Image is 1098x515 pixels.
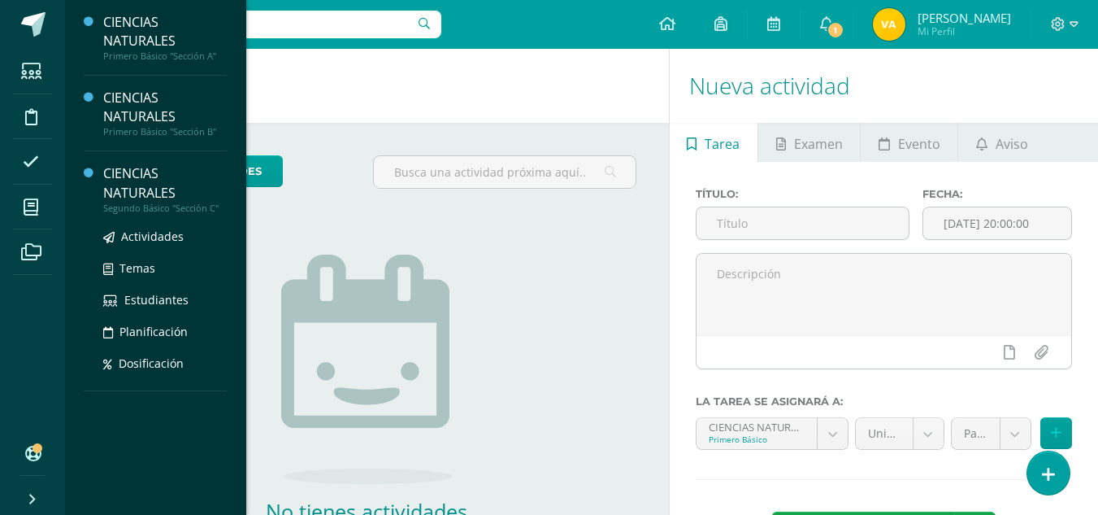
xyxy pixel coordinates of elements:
span: 1 [827,21,844,39]
a: CIENCIAS NATURALESSegundo Básico "Sección C" [103,164,227,213]
a: Unidad 4 [856,418,944,449]
img: 85e5ed63752d8ea9e054c9589d316114.png [873,8,905,41]
a: CIENCIAS NATURALES 'Sección A'Primero Básico [697,418,848,449]
span: Tarea [705,124,740,164]
h1: Nueva actividad [689,49,1078,123]
label: La tarea se asignará a: [696,395,1072,408]
span: Dosificación [119,356,184,371]
div: CIENCIAS NATURALES [103,13,227,50]
input: Busca un usuario... [76,11,441,38]
a: Estudiantes [103,290,227,309]
img: no_activities.png [281,255,452,484]
a: Dosificación [103,354,227,373]
a: Actividades [103,227,227,246]
span: Unidad 4 [868,418,901,449]
div: Primero Básico "Sección B" [103,126,227,137]
input: Busca una actividad próxima aquí... [374,156,635,188]
a: Examen [758,123,860,162]
a: Tarea [670,123,757,162]
label: Fecha: [922,188,1072,200]
span: Aviso [996,124,1028,164]
span: Parciales sumativos (30.0%) [964,418,987,449]
input: Fecha de entrega [923,207,1071,239]
span: Estudiantes [124,292,189,308]
span: Temas [119,260,155,276]
span: Mi Perfil [918,24,1011,38]
label: Título: [696,188,910,200]
div: CIENCIAS NATURALES [103,89,227,126]
div: Primero Básico "Sección A" [103,50,227,62]
div: CIENCIAS NATURALES 'Sección A' [709,418,805,434]
span: [PERSON_NAME] [918,10,1011,26]
a: CIENCIAS NATURALESPrimero Básico "Sección B" [103,89,227,137]
div: Segundo Básico "Sección C" [103,203,227,214]
a: Parciales sumativos (30.0%) [952,418,1031,449]
a: Temas [103,259,227,277]
a: Evento [861,123,957,162]
span: Planificación [119,324,188,339]
span: Actividades [121,229,184,244]
a: CIENCIAS NATURALESPrimero Básico "Sección A" [103,13,227,62]
h1: Actividades [85,49,649,123]
a: Planificación [103,322,227,341]
div: CIENCIAS NATURALES [103,164,227,202]
span: Examen [794,124,843,164]
span: Evento [898,124,940,164]
input: Título [697,207,909,239]
a: Aviso [958,123,1045,162]
div: Primero Básico [709,434,805,445]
